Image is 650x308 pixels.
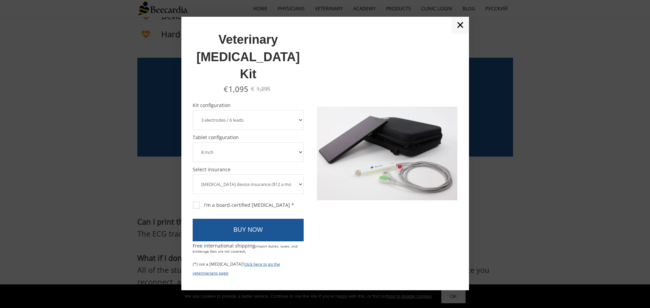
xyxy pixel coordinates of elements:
[193,135,304,140] span: Tablet configuration
[193,202,294,208] div: I'm a board-certified [MEDICAL_DATA] *
[193,261,244,267] span: (*) not a [MEDICAL_DATA]?
[229,84,248,94] span: 1,095
[224,84,228,94] span: €
[193,244,298,254] span: (import duties, taxes, and brokerage fees are not covered)
[193,110,304,130] select: Kit configuration
[196,32,300,81] span: Veterinary [MEDICAL_DATA] Kit
[452,17,469,34] a: ✕
[193,142,304,162] select: Tablet configuration
[193,219,304,241] a: BUY NOW
[193,242,298,254] span: Free international shipping .
[257,85,270,93] span: 1,295
[193,103,304,108] span: Kit configuration
[251,85,254,93] span: €
[193,174,304,194] select: Select insurance
[193,167,304,172] span: Select insurance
